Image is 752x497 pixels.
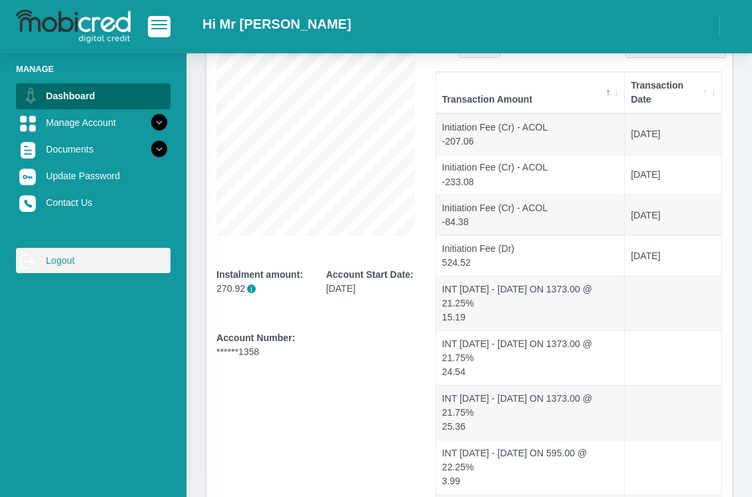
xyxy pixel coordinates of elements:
td: [DATE] [625,235,721,276]
a: Dashboard [16,83,171,109]
th: Transaction Amount: activate to sort column descending [436,72,625,114]
a: Contact Us [16,190,171,215]
a: Documents [16,137,171,162]
h2: Hi Mr [PERSON_NAME] [202,16,351,32]
a: Manage Account [16,110,171,135]
td: INT [DATE] - [DATE] ON 1373.00 @ 21.25% 15.19 [436,276,625,330]
td: Initiation Fee (Dr) 524.52 [436,235,625,276]
td: Initiation Fee (Cr) - ACOL -207.06 [436,114,625,155]
td: [DATE] [625,195,721,235]
b: Account Number: [216,332,295,343]
td: INT [DATE] - [DATE] ON 595.00 @ 22.25% 3.99 [436,440,625,494]
td: [DATE] [625,155,721,195]
a: Logout [16,248,171,273]
td: [DATE] [625,114,721,155]
a: Update Password [16,163,171,189]
td: INT [DATE] - [DATE] ON 1373.00 @ 21.75% 24.54 [436,330,625,385]
td: Initiation Fee (Cr) - ACOL -84.38 [436,195,625,235]
b: Account Start Date: [326,269,413,280]
p: 270.92 [216,282,306,296]
td: Initiation Fee (Cr) - ACOL -233.08 [436,155,625,195]
td: INT [DATE] - [DATE] ON 1373.00 @ 21.75% 25.36 [436,385,625,440]
span: i [247,284,256,293]
li: Manage [16,63,171,75]
b: Instalment amount: [216,269,303,280]
div: [DATE] [326,268,415,296]
img: logo-mobicred.svg [16,10,131,43]
th: Transaction Date: activate to sort column ascending [625,72,721,114]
